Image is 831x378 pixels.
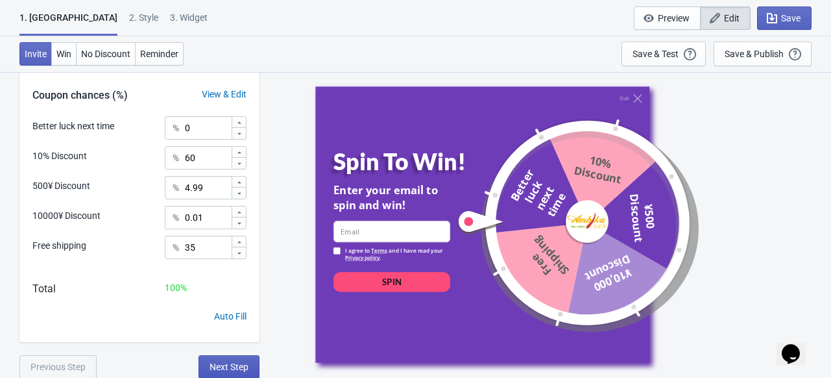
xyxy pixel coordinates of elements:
[184,176,231,199] input: Chance
[345,254,379,261] a: Privacy policy
[725,49,784,59] div: Save & Publish
[165,283,187,293] span: 100 %
[56,49,71,59] span: Win
[32,209,101,223] div: 10000¥ Discount
[184,116,231,140] input: Chance
[757,6,812,30] button: Save
[32,149,87,163] div: 10% Discount
[214,310,247,323] div: Auto Fill
[19,42,52,66] button: Invite
[333,183,450,212] div: Enter your email to spin and win!
[32,120,114,133] div: Better luck next time
[781,13,801,23] span: Save
[51,42,77,66] button: Win
[632,49,679,59] div: Save & Test
[210,362,248,372] span: Next Step
[658,13,690,23] span: Preview
[170,11,208,34] div: 3. Widget
[333,221,450,242] input: Email
[135,42,184,66] button: Reminder
[184,146,231,170] input: Chance
[32,179,90,193] div: 500¥ Discount
[32,239,86,253] div: Free shipping
[173,150,179,166] div: %
[634,6,701,30] button: Preview
[129,11,158,34] div: 2 . Style
[25,49,47,59] span: Invite
[140,49,178,59] span: Reminder
[173,180,179,195] div: %
[382,275,402,287] div: SPIN
[700,6,751,30] button: Edit
[173,120,179,136] div: %
[184,206,231,229] input: Chance
[714,42,812,66] button: Save & Publish
[184,236,231,259] input: Chance
[724,13,740,23] span: Edit
[371,247,387,254] a: Terms
[81,49,130,59] span: No Discount
[189,88,259,101] div: View & Edit
[173,240,179,255] div: %
[621,42,706,66] button: Save & Test
[777,326,818,365] iframe: chat widget
[345,247,450,262] div: I agree to and I have read your .
[19,88,141,103] div: Coupon chances (%)
[76,42,136,66] button: No Discount
[173,210,179,225] div: %
[32,281,56,297] div: Total
[333,148,474,176] div: Spin To Win!
[19,11,117,36] div: 1. [GEOGRAPHIC_DATA]
[620,95,629,101] div: Quit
